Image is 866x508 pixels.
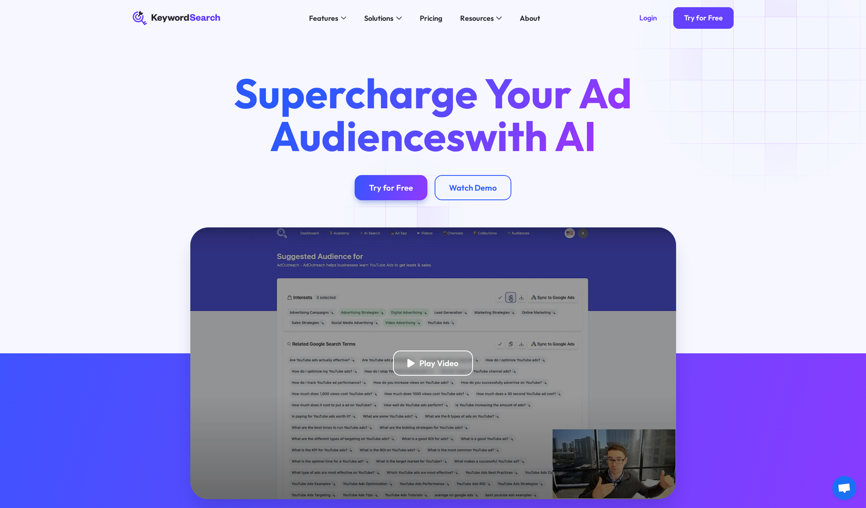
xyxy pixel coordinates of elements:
[364,13,393,24] div: Solutions
[514,11,545,25] a: About
[217,72,649,157] h1: Supercharge Your Ad Audiences
[369,183,413,193] div: Try for Free
[420,13,442,24] div: Pricing
[673,7,734,29] a: Try for Free
[449,183,497,193] div: Watch Demo
[414,11,447,25] a: Pricing
[465,110,596,162] span: with AI
[309,13,338,24] div: Features
[355,175,427,200] a: Try for Free
[629,7,668,29] a: Login
[684,14,723,23] div: Try for Free
[460,13,494,24] div: Resources
[832,476,856,500] div: Open chat
[639,14,657,23] div: Login
[520,13,540,24] div: About
[419,358,459,368] div: Play Video
[190,227,676,499] a: open lightbox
